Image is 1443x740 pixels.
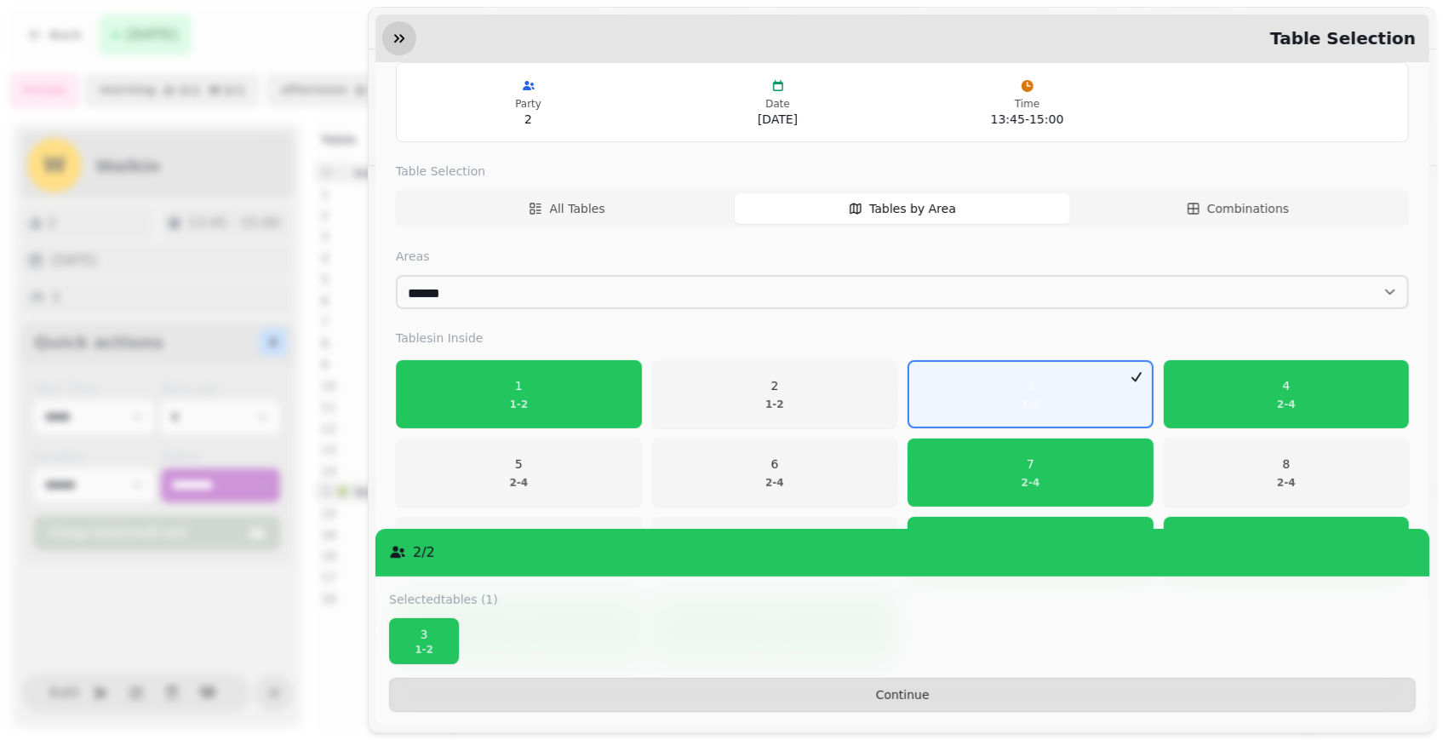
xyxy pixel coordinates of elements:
button: 72-4 [908,439,1154,507]
button: 31-2 [389,618,459,664]
span: Continue [404,689,1401,701]
p: 2 [765,377,784,394]
button: All Tables [399,193,735,224]
p: [DATE] [660,111,896,128]
p: 13:45 - 15:00 [909,111,1145,128]
p: 2 - 4 [765,476,784,490]
p: 5 [509,456,528,473]
button: 11-2 [396,360,642,428]
p: 1 - 2 [397,643,451,657]
p: 2 - 4 [1277,398,1296,411]
label: Table Selection [396,163,1409,180]
p: 3 [1021,377,1039,394]
label: Selected tables (1) [389,591,498,608]
p: 2 - 4 [509,476,528,490]
button: 121-2 [1163,517,1409,585]
button: 92-4 [396,517,642,585]
p: 4 [1277,377,1296,394]
button: Continue [389,678,1416,712]
button: 102-4 [651,517,897,585]
button: Combinations [1070,193,1406,224]
button: 42-4 [1163,360,1409,428]
label: Areas [396,248,1409,265]
p: 7 [1021,456,1039,473]
span: Combinations [1207,200,1289,217]
p: 2 - 4 [1277,476,1296,490]
button: 112-4 [908,517,1154,585]
label: Tables in Inside [396,330,1409,347]
p: 6 [765,456,784,473]
p: 1 - 2 [1021,398,1039,411]
button: 62-4 [651,439,897,507]
button: Tables by Area [735,193,1070,224]
span: All Tables [549,200,604,217]
p: 2 - 4 [1021,476,1039,490]
p: 1 - 2 [765,398,784,411]
p: 2 [410,111,646,128]
p: 1 - 2 [509,398,528,411]
p: 8 [1277,456,1296,473]
span: Tables by Area [869,200,956,217]
button: 52-4 [396,439,642,507]
p: 3 [397,626,451,643]
button: 31-2 [908,360,1154,428]
button: 82-4 [1163,439,1409,507]
p: 1 [509,377,528,394]
p: 2 / 2 [413,542,435,563]
button: 21-2 [651,360,897,428]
